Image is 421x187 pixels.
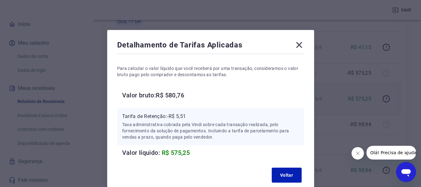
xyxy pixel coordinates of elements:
p: Taxa administrativa cobrada pela Vindi sobre cada transação realizada, pelo fornecimento da soluç... [122,121,299,140]
iframe: Botão para abrir a janela de mensagens [396,162,416,182]
iframe: Fechar mensagem [352,147,364,160]
span: Olá! Precisa de ajuda? [4,4,52,9]
div: Detalhamento de Tarifas Aplicadas [117,40,304,52]
iframe: Mensagem da empresa [366,146,416,160]
p: Para calcular o valor líquido que você receberá por uma transação, consideramos o valor bruto pag... [117,65,304,78]
span: R$ 575,25 [162,149,190,156]
h6: Valor líquido: [122,148,304,158]
h6: Valor bruto: R$ 580,76 [122,90,304,100]
button: Voltar [272,168,302,183]
p: Tarifa de Retenção: -R$ 5,51 [122,113,299,120]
